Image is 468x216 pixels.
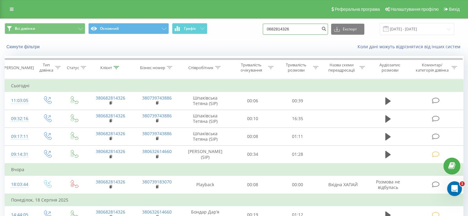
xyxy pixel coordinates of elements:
[11,179,27,190] div: 18:03:44
[390,7,438,12] span: Налаштування профілю
[96,179,125,185] a: 380682814326
[11,148,27,160] div: 09:14:31
[142,179,172,185] a: 380739183070
[140,65,165,70] div: Бізнес номер
[320,176,366,194] td: Вхідна ХАПАЙ
[11,113,27,125] div: 09:32:16
[326,62,358,73] div: Назва схеми переадресації
[372,62,408,73] div: Аудіозапис розмови
[180,110,230,128] td: Шпаківська Тетяна (SIP)
[275,145,320,163] td: 01:28
[275,92,320,110] td: 00:39
[236,62,267,73] div: Тривалість очікування
[230,145,275,163] td: 00:34
[67,65,79,70] div: Статус
[414,62,450,73] div: Коментар/категорія дзвінка
[142,209,172,215] a: 380632614660
[5,80,463,92] td: Сьогодні
[449,7,460,12] span: Вихід
[11,131,27,143] div: 09:17:11
[331,24,364,35] button: Експорт
[230,110,275,128] td: 00:10
[142,95,172,101] a: 380739743886
[275,110,320,128] td: 16:35
[100,65,112,70] div: Клієнт
[11,95,27,107] div: 11:03:05
[96,148,125,154] a: 380682814326
[275,128,320,145] td: 01:11
[447,181,462,196] iframe: Intercom live chat
[96,209,125,215] a: 380682814326
[96,95,125,101] a: 380682814326
[142,148,172,154] a: 380632614660
[180,176,230,194] td: Playback
[230,128,275,145] td: 00:08
[376,179,400,190] span: Розмова не відбулась
[3,65,34,70] div: [PERSON_NAME]
[230,92,275,110] td: 00:06
[172,23,207,34] button: Графік
[275,176,320,194] td: 00:00
[5,44,43,49] button: Скинути фільтри
[180,145,230,163] td: [PERSON_NAME] (SIP)
[335,7,380,12] span: Реферальна програма
[142,131,172,136] a: 380739743886
[460,181,465,186] span: 1
[263,24,328,35] input: Пошук за номером
[96,131,125,136] a: 380682814326
[358,44,463,49] a: Коли дані можуть відрізнятися вiд інших систем
[230,176,275,194] td: 00:08
[96,113,125,119] a: 380682814326
[15,26,35,31] span: Всі дзвінки
[5,23,85,34] button: Всі дзвінки
[180,92,230,110] td: Шпаківська Тетяна (SIP)
[281,62,311,73] div: Тривалість розмови
[142,113,172,119] a: 380739743886
[180,128,230,145] td: Шпаківська Тетяна (SIP)
[5,194,463,206] td: Понеділок, 18 Серпня 2025
[39,62,53,73] div: Тип дзвінка
[188,65,214,70] div: Співробітник
[184,26,196,31] span: Графік
[88,23,169,34] button: Основний
[5,163,463,176] td: Вчора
